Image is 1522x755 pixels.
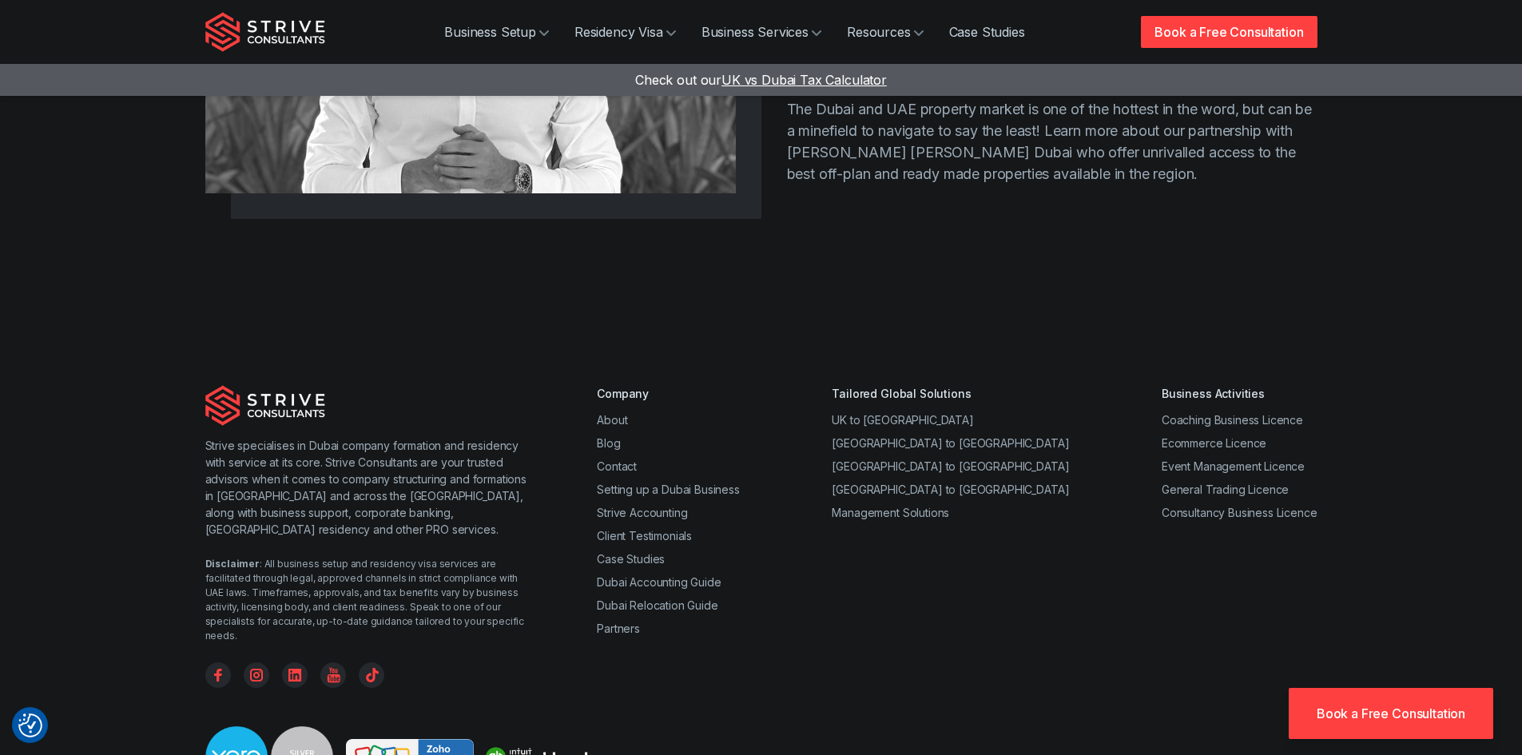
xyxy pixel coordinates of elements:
a: Case Studies [597,552,665,566]
a: Business Setup [431,16,562,48]
a: Management Solutions [832,506,949,519]
a: TikTok [359,662,384,688]
a: Consultancy Business Licence [1162,506,1317,519]
a: Case Studies [936,16,1038,48]
div: Tailored Global Solutions [832,385,1069,402]
a: Blog [597,436,620,450]
a: Residency Visa [562,16,689,48]
a: Instagram [244,662,269,688]
strong: Disclaimer [205,558,260,570]
a: Business Services [689,16,834,48]
div: : All business setup and residency visa services are facilitated through legal, approved channels... [205,557,534,643]
img: Strive Consultants [205,385,325,425]
img: Strive Consultants [205,12,325,52]
div: Business Activities [1162,385,1317,402]
a: Setting up a Dubai Business [597,483,740,496]
p: Strive specialises in Dubai company formation and residency with service at its core. Strive Cons... [205,437,534,538]
a: Partners [597,622,640,635]
a: Check out ourUK vs Dubai Tax Calculator [635,72,887,88]
a: Strive Accounting [597,506,687,519]
a: Resources [834,16,936,48]
span: UK vs Dubai Tax Calculator [721,72,887,88]
a: Dubai Accounting Guide [597,575,721,589]
a: [GEOGRAPHIC_DATA] to [GEOGRAPHIC_DATA] [832,483,1069,496]
a: General Trading Licence [1162,483,1289,496]
a: YouTube [320,662,346,688]
a: UK to [GEOGRAPHIC_DATA] [832,413,973,427]
a: [GEOGRAPHIC_DATA] to [GEOGRAPHIC_DATA] [832,459,1069,473]
img: Revisit consent button [18,713,42,737]
a: Ecommerce Licence [1162,436,1266,450]
a: Coaching Business Licence [1162,413,1303,427]
a: Book a Free Consultation [1141,16,1317,48]
a: Client Testimonials [597,529,692,542]
a: Contact [597,459,637,473]
a: [GEOGRAPHIC_DATA] to [GEOGRAPHIC_DATA] [832,436,1069,450]
a: Dubai Relocation Guide [597,598,717,612]
div: Company [597,385,740,402]
button: Consent Preferences [18,713,42,737]
a: Book a Free Consultation [1289,688,1493,739]
a: Facebook [205,662,231,688]
a: About [597,413,627,427]
p: The Dubai and UAE property market is one of the hottest in the word, but can be a minefield to na... [787,98,1317,185]
a: Linkedin [282,662,308,688]
a: Event Management Licence [1162,459,1305,473]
